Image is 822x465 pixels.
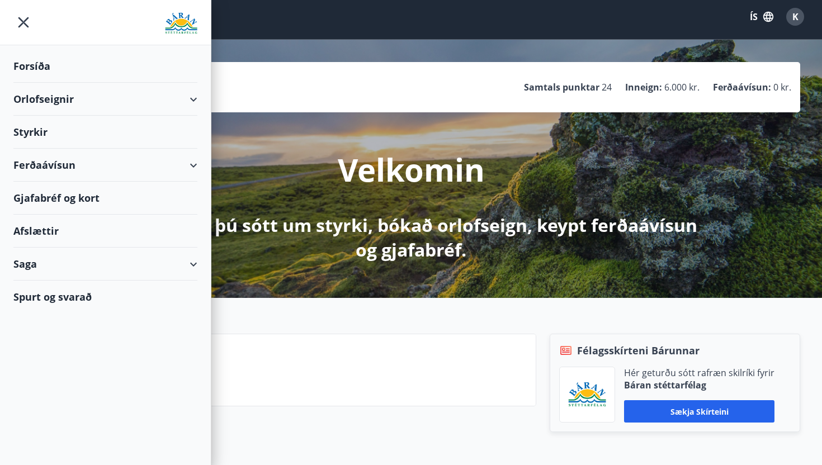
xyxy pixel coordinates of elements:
[602,81,612,93] span: 24
[13,182,197,215] div: Gjafabréf og kort
[13,149,197,182] div: Ferðaávísun
[624,367,774,379] p: Hér geturðu sótt rafræn skilríki fyrir
[13,83,197,116] div: Orlofseignir
[782,3,809,30] button: K
[624,400,774,423] button: Sækja skírteini
[104,362,527,381] p: Spurt og svarað
[165,12,197,35] img: union_logo
[116,213,706,262] p: Hér getur þú sótt um styrki, bókað orlofseign, keypt ferðaávísun og gjafabréf.
[338,148,485,191] p: Velkomin
[13,215,197,248] div: Afslættir
[13,248,197,281] div: Saga
[713,81,771,93] p: Ferðaávísun :
[625,81,662,93] p: Inneign :
[568,382,606,408] img: Bz2lGXKH3FXEIQKvoQ8VL0Fr0uCiWgfgA3I6fSs8.png
[792,11,799,23] span: K
[13,50,197,83] div: Forsíða
[773,81,791,93] span: 0 kr.
[664,81,700,93] span: 6.000 kr.
[577,343,700,358] span: Félagsskírteni Bárunnar
[13,116,197,149] div: Styrkir
[524,81,599,93] p: Samtals punktar
[13,12,34,32] button: menu
[13,281,197,313] div: Spurt og svarað
[744,7,780,27] button: ÍS
[624,379,774,391] p: Báran stéttarfélag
